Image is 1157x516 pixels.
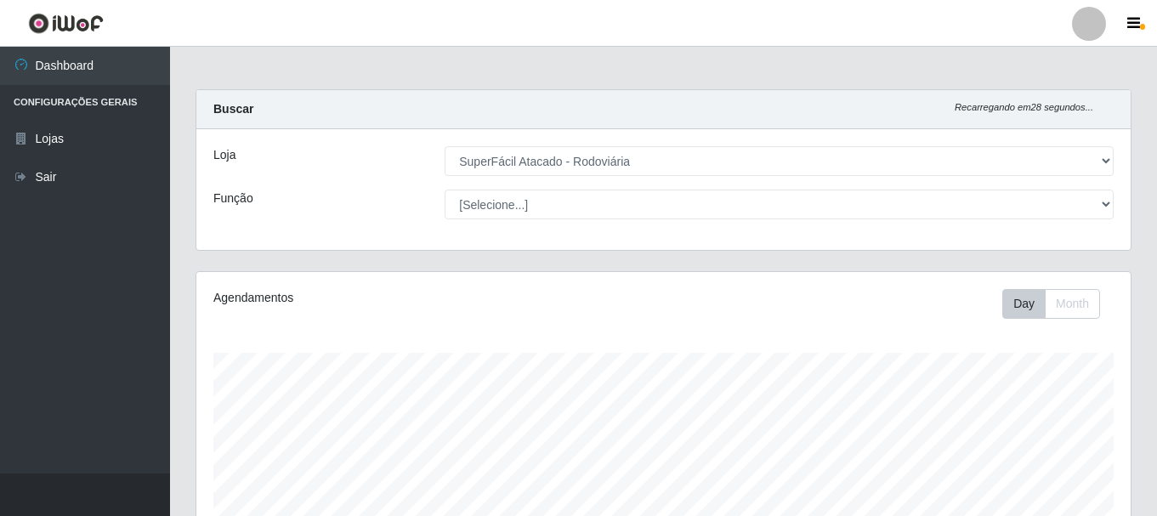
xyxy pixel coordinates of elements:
[1002,289,1114,319] div: Toolbar with button groups
[28,13,104,34] img: CoreUI Logo
[213,190,253,207] label: Função
[1045,289,1100,319] button: Month
[1002,289,1046,319] button: Day
[955,102,1093,112] i: Recarregando em 28 segundos...
[213,146,235,164] label: Loja
[213,102,253,116] strong: Buscar
[213,289,574,307] div: Agendamentos
[1002,289,1100,319] div: First group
